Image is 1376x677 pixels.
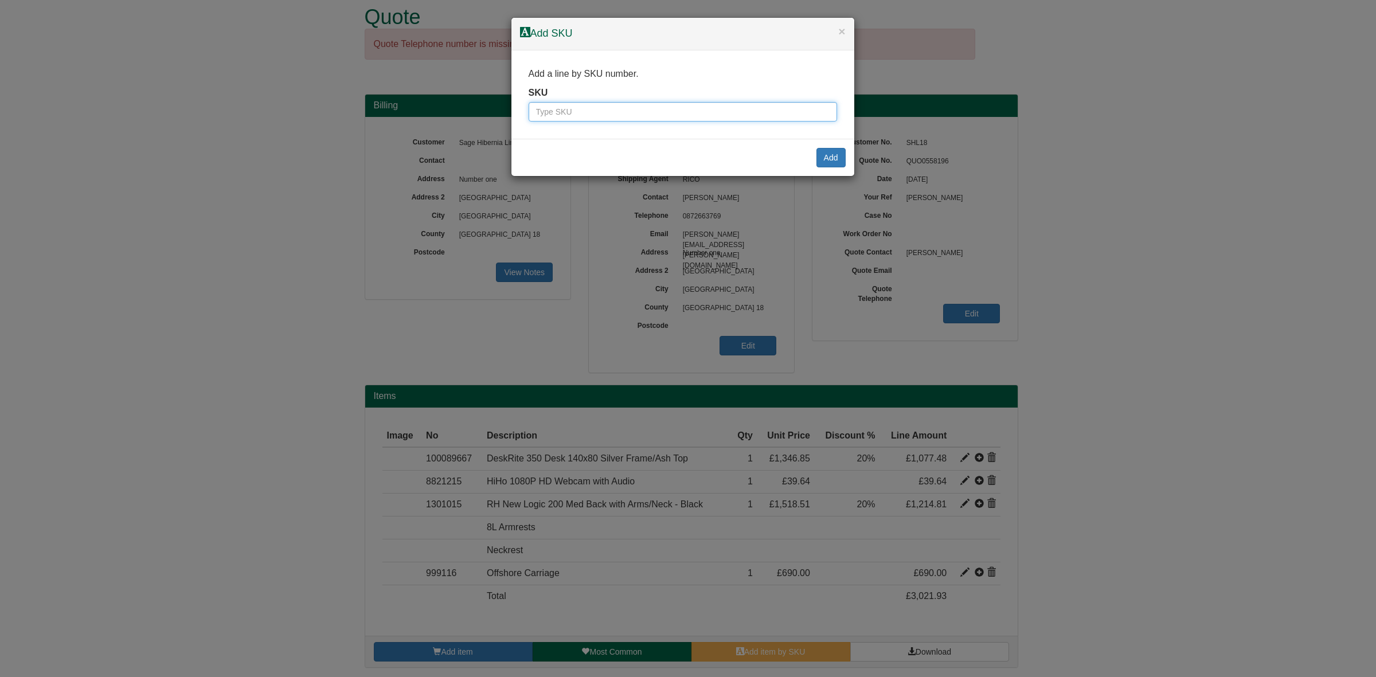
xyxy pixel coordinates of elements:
button: Add [816,148,846,167]
label: SKU [529,87,548,100]
p: Add a line by SKU number. [529,68,837,81]
button: × [838,25,845,37]
h4: Add SKU [520,26,846,41]
input: Type SKU [529,102,837,122]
